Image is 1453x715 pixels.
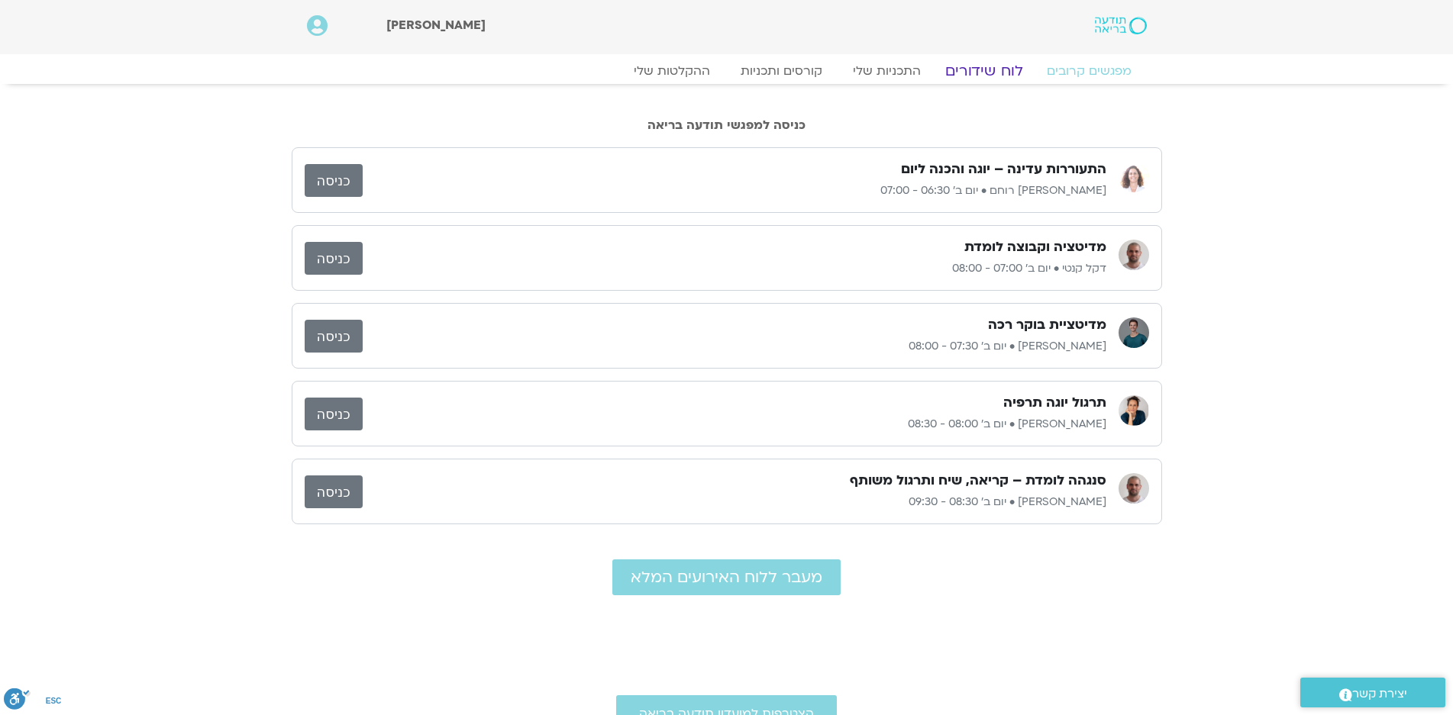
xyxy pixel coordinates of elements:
nav: Menu [307,63,1147,79]
img: אורנה סמלסון רוחם [1119,162,1149,192]
p: [PERSON_NAME] • יום ב׳ 08:00 - 08:30 [363,415,1106,433]
a: קורסים ותכניות [725,63,838,79]
a: מפגשים קרובים [1032,63,1147,79]
a: כניסה [305,320,363,353]
span: [PERSON_NAME] [386,17,486,34]
p: [PERSON_NAME] רוחם • יום ב׳ 06:30 - 07:00 [363,182,1106,200]
a: כניסה [305,475,363,508]
a: כניסה [305,164,363,197]
h2: כניסה למפגשי תודעה בריאה [292,118,1162,132]
span: מעבר ללוח האירועים המלא [631,568,822,586]
img: אורי דאובר [1119,317,1149,348]
h3: תרגול יוגה תרפיה [1003,394,1106,412]
span: יצירת קשר [1352,684,1407,704]
a: כניסה [305,398,363,430]
a: ההקלטות שלי [618,63,725,79]
p: [PERSON_NAME] • יום ב׳ 07:30 - 08:00 [363,337,1106,356]
a: כניסה [305,242,363,275]
p: [PERSON_NAME] • יום ב׳ 08:30 - 09:30 [363,493,1106,511]
h3: מדיטציית בוקר רכה [988,316,1106,334]
p: דקל קנטי • יום ב׳ 07:00 - 08:00 [363,259,1106,278]
a: מעבר ללוח האירועים המלא [612,559,841,595]
h3: סנגהה לומדת – קריאה, שיח ותרגול משותף [850,472,1106,490]
h3: מדיטציה וקבוצה לומדת [964,238,1106,256]
img: דקל קנטי [1119,240,1149,270]
a: התכניות שלי [838,63,936,79]
a: יצירת קשר [1300,678,1445,707]
img: יעל אלנברג [1119,395,1149,426]
img: דקל קנטי [1119,473,1149,504]
h3: התעוררות עדינה – יוגה והכנה ליום [901,160,1106,179]
a: לוח שידורים [926,62,1041,80]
